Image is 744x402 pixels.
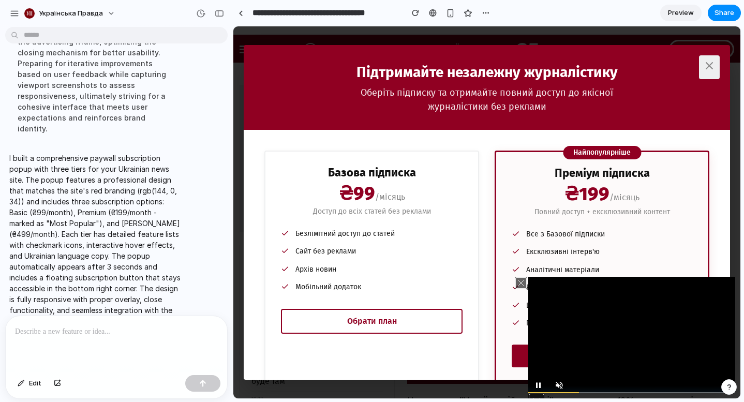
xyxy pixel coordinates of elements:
[293,202,371,214] span: Все з Базової підписки
[48,282,229,307] button: Обрати план
[660,5,702,21] a: Preview
[278,141,459,153] h3: Преміум підписка
[278,318,459,341] button: Обрати план
[142,167,172,175] span: /місяць
[20,5,121,22] button: Українська правда ️
[62,219,123,231] span: Сайт без реклами
[62,202,161,213] span: Безлімітний доступ до статей
[715,8,734,18] span: Share
[62,237,103,249] span: Архів новин
[278,157,459,178] div: ₴199
[293,291,344,303] span: Підтримка 24/7
[330,120,408,133] div: Найпопулярніше
[29,378,41,389] span: Edit
[293,238,366,249] span: Аналітичні матеріали
[376,167,406,175] span: /місяць
[9,153,182,326] p: I built a comprehensive paywall subscription popup with three tiers for your Ukrainian news site....
[48,156,229,177] div: ₴99
[278,182,459,189] p: Повний доступ + ексклюзивний контент
[668,8,694,18] span: Preview
[295,250,502,367] iframe: Advertisement
[48,141,229,152] h3: Базова підписка
[39,8,105,19] span: Українська правда ️
[62,255,128,266] span: Мобільний додаток
[48,182,229,189] p: Доступ до всіх статей без реклами
[708,5,741,21] button: Share
[293,274,366,285] span: Електронна розсилка
[98,60,409,88] p: Оберіть підписку та отримайте повний доступ до якісної журналістики без реклами
[12,375,47,392] button: Edit
[31,39,476,54] h2: Підтримайте незалежну журналістику
[293,220,366,231] span: Ексклюзивні інтерв'ю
